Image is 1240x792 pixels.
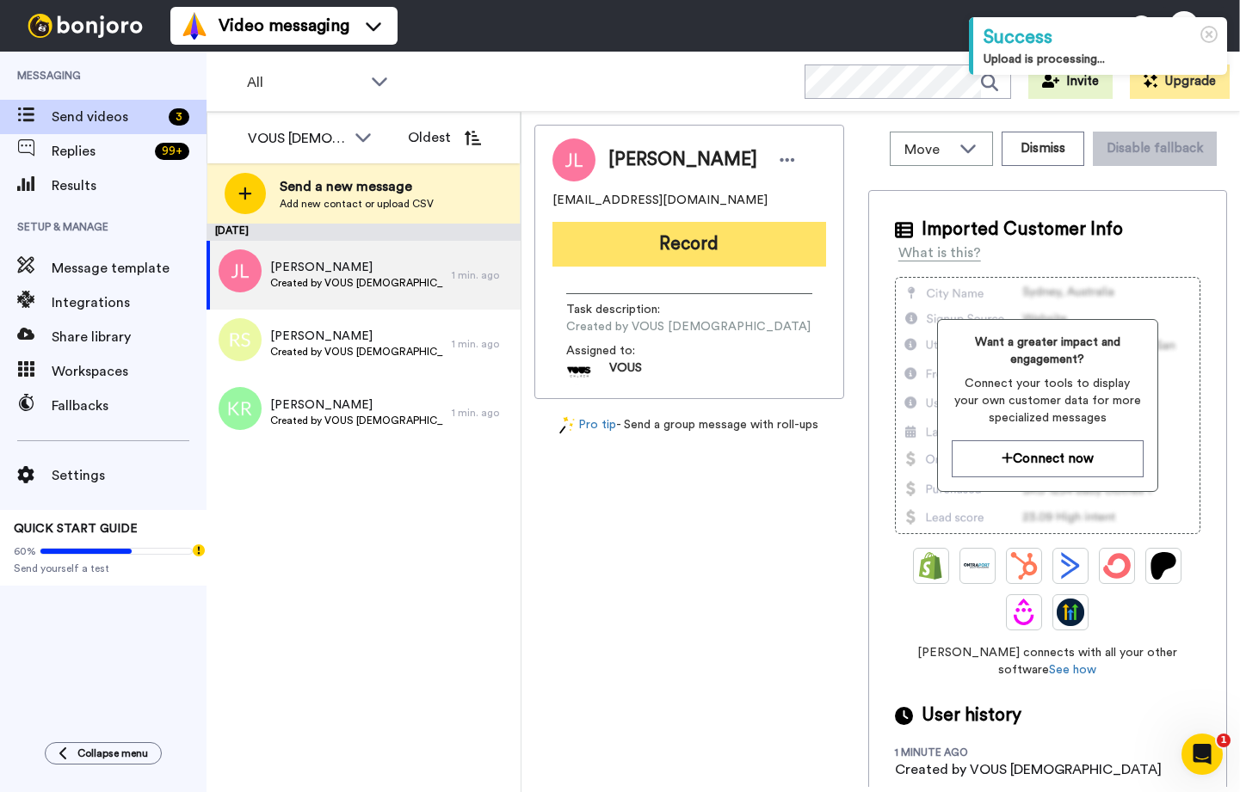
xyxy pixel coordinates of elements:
[45,742,162,764] button: Collapse menu
[952,334,1144,368] span: Want a greater impact and engagement?
[1181,734,1223,775] iframe: Intercom live chat
[270,259,443,276] span: [PERSON_NAME]
[191,543,207,558] div: Tooltip anchor
[922,703,1021,728] span: User history
[984,51,1217,68] div: Upload is processing...
[270,328,443,345] span: [PERSON_NAME]
[452,268,512,282] div: 1 min. ago
[52,141,148,162] span: Replies
[21,14,150,38] img: bj-logo-header-white.svg
[1057,599,1084,626] img: GoHighLevel
[270,396,443,414] span: [PERSON_NAME]
[219,318,262,361] img: rs.png
[904,139,951,160] span: Move
[1057,552,1084,580] img: ActiveCampaign
[270,414,443,427] span: Created by VOUS [DEMOGRAPHIC_DATA]
[1049,664,1096,676] a: See how
[155,143,189,160] div: 99 +
[1010,552,1038,580] img: Hubspot
[169,108,189,126] div: 3
[1028,64,1113,99] button: Invite
[952,440,1144,477] button: Connect now
[452,337,512,351] div: 1 min. ago
[1130,64,1230,99] button: Upgrade
[280,176,434,197] span: Send a new message
[608,147,757,173] span: [PERSON_NAME]
[452,406,512,420] div: 1 min. ago
[52,465,207,486] span: Settings
[14,562,193,575] span: Send yourself a test
[566,318,811,335] span: Created by VOUS [DEMOGRAPHIC_DATA]
[52,396,207,416] span: Fallbacks
[270,345,443,359] span: Created by VOUS [DEMOGRAPHIC_DATA]
[1103,552,1131,580] img: ConvertKit
[552,222,826,267] button: Record
[52,258,207,279] span: Message template
[52,361,207,382] span: Workspaces
[1217,734,1231,747] span: 1
[1010,599,1038,626] img: Drip
[219,14,349,38] span: Video messaging
[52,292,207,313] span: Integrations
[566,301,687,318] span: Task description :
[895,759,1162,780] div: Created by VOUS [DEMOGRAPHIC_DATA]
[52,107,162,127] span: Send videos
[559,416,575,434] img: magic-wand.svg
[52,175,207,196] span: Results
[248,128,346,149] div: VOUS [DEMOGRAPHIC_DATA]
[922,217,1123,243] span: Imported Customer Info
[219,387,262,430] img: kr.png
[280,197,434,211] span: Add new contact or upload CSV
[247,72,362,93] span: All
[566,359,592,385] img: 47366fdd-6b2a-429d-91af-19a1b91b923d-1571175653.jpg
[1150,552,1177,580] img: Patreon
[181,12,208,40] img: vm-color.svg
[52,327,207,347] span: Share library
[964,552,991,580] img: Ontraport
[952,375,1144,427] span: Connect your tools to display your own customer data for more specialized messages
[534,416,844,434] div: - Send a group message with roll-ups
[395,120,494,155] button: Oldest
[917,552,945,580] img: Shopify
[559,416,616,434] a: Pro tip
[898,243,981,263] div: What is this?
[895,644,1200,678] span: [PERSON_NAME] connects with all your other software
[895,746,1007,759] div: 1 minute ago
[14,523,138,535] span: QUICK START GUIDE
[552,192,768,209] span: [EMAIL_ADDRESS][DOMAIN_NAME]
[270,276,443,290] span: Created by VOUS [DEMOGRAPHIC_DATA]
[219,249,262,292] img: jl.png
[207,224,521,241] div: [DATE]
[14,544,36,558] span: 60%
[1002,132,1084,166] button: Dismiss
[984,24,1217,51] div: Success
[566,342,687,359] span: Assigned to:
[552,138,595,181] img: Image of Jack Landry
[1093,132,1217,166] button: Disable fallback
[609,359,642,385] span: VOUS
[77,746,148,760] span: Collapse menu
